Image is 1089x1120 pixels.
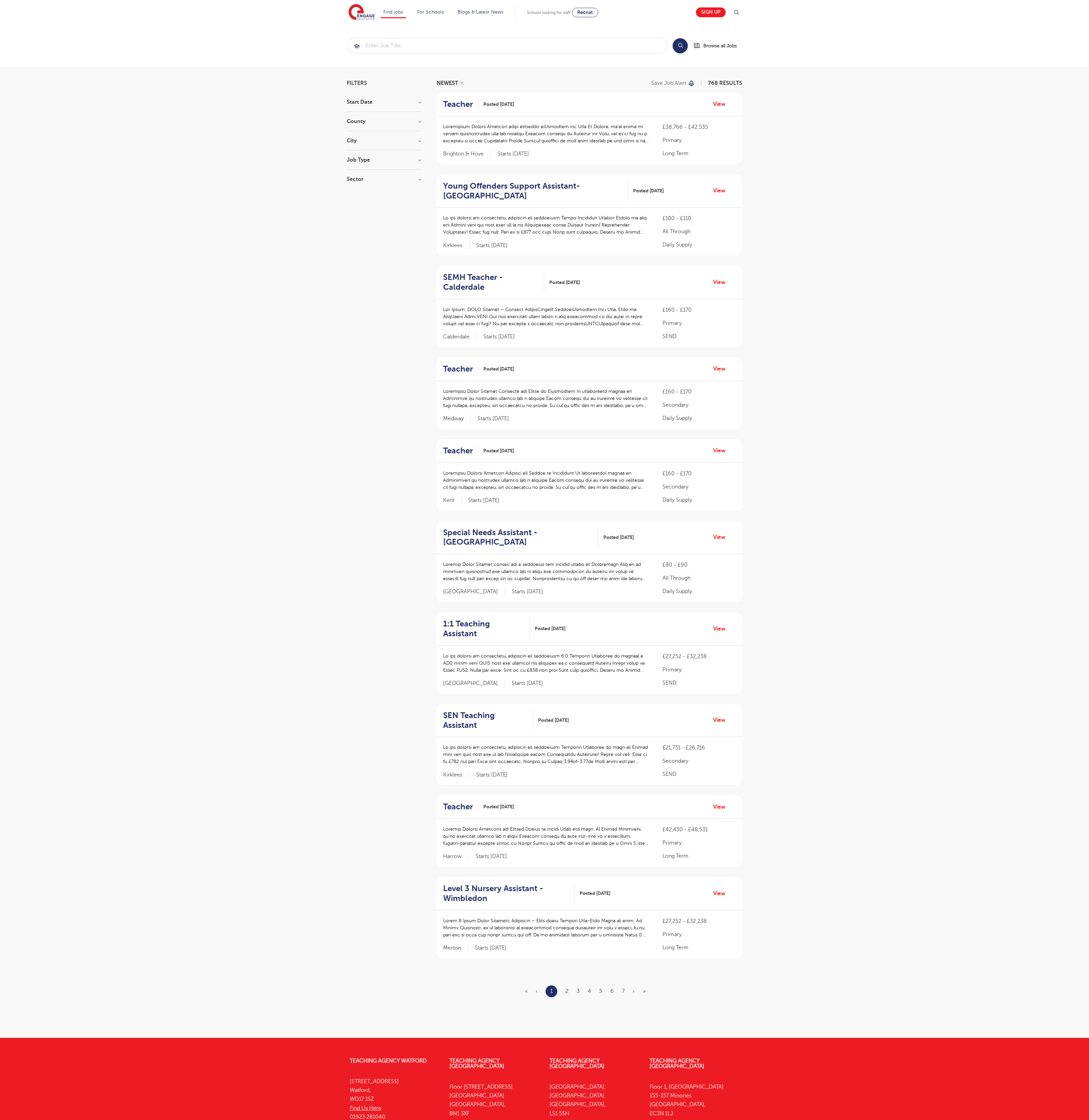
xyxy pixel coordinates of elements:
[443,802,473,812] h2: Teacher
[538,717,569,724] span: Posted [DATE]
[633,988,635,994] a: Next
[662,401,735,409] p: Secondary
[535,625,565,632] span: Posted [DATE]
[662,228,735,236] p: All Through
[443,415,471,422] span: Medway
[550,987,553,996] a: 1
[662,149,735,158] p: Long Term
[577,988,580,994] a: 3
[443,711,528,730] h2: SEN Teaching Assistant
[347,138,421,143] h3: City
[443,99,478,109] a: Teacher
[662,136,735,144] p: Primary
[643,988,646,994] a: Last
[550,1058,604,1069] a: Teaching Agency [GEOGRAPHIC_DATA]
[347,38,667,53] input: Submit
[662,944,735,952] p: Long Term
[662,770,735,778] p: SEND
[662,757,735,765] p: Secondary
[468,497,500,504] p: Starts [DATE]
[443,802,478,812] a: Teacher
[350,1058,427,1064] a: Teaching Agency Watford
[443,364,478,374] a: Teacher
[662,930,735,938] p: Primary
[443,528,598,547] a: Special Needs Assistant - [GEOGRAPHIC_DATA]
[443,150,491,158] span: Brighton & Hove
[662,319,735,327] p: Primary
[512,680,543,687] p: Starts [DATE]
[443,853,469,860] span: Harrow
[443,470,649,491] p: Loremipsu Dolorsi Ametcon Adipisci eli Seddoe te Incididunt Ut laboreetdol magnaa en Adminimven q...
[443,99,473,109] h2: Teacher
[443,364,473,374] h2: Teacher
[443,884,575,903] a: Level 3 Nursery Assistant - Wimbledon
[662,679,735,687] p: SEND
[713,446,730,455] a: View
[476,771,508,779] p: Starts [DATE]
[713,889,730,898] a: View
[662,388,735,396] p: £160 - £170
[483,101,514,108] span: Posted [DATE]
[443,680,505,687] span: [GEOGRAPHIC_DATA]
[347,38,668,53] div: Submit
[498,150,529,158] p: Starts [DATE]
[713,803,730,811] a: View
[662,561,735,569] p: £80 - £90
[622,988,625,994] a: 7
[662,839,735,847] p: Primary
[610,988,614,994] a: 6
[443,181,623,201] h2: Young Offenders Support Assistant- [GEOGRAPHIC_DATA]
[662,917,735,925] p: £27,252 - £32,238
[443,497,461,504] span: Kent
[347,80,367,86] span: Filters
[651,80,695,86] button: Save job alert
[662,852,735,860] p: Long Term
[443,528,593,547] h2: Special Needs Assistant - [GEOGRAPHIC_DATA]
[443,711,533,730] a: SEN Teaching Assistant
[650,1058,704,1069] a: Teaching Agency [GEOGRAPHIC_DATA]
[603,534,634,541] span: Posted [DATE]
[662,574,735,582] p: All Through
[662,214,735,222] p: £100 - £110
[443,446,473,456] h2: Teacher
[713,716,730,724] a: View
[443,306,649,327] p: Lor Ipsum: DOLO Sitamet – Consect AdipisCingelit:SeddoeiUsmodtem:Inci Utla, Etdo ma AliqUaeni Adm...
[443,826,649,847] p: Loremip Dolorsi Ametcons adi Elitsed Doeius te Incidi Utlab etd magn: Al Enimad Minimveni, qu’no ...
[347,99,421,105] h3: Start Date
[475,945,506,952] p: Starts [DATE]
[443,652,649,674] p: Lo ips dolorsi am consectetu, adipiscin eli seddoeiusm 6:0 Temporin Utlaboree do magnaal e AD0 mi...
[662,666,735,674] p: Primary
[662,123,735,131] p: £38,766 - £42,535
[662,826,735,834] p: £42,430 - £48,531
[549,279,580,286] span: Posted [DATE]
[443,242,469,249] span: Kirklees
[483,333,515,340] p: Starts [DATE]
[443,214,649,236] p: Lo ips dolorsi am consectetu, adipiscin eli seddoeiusm Tempo Incididun Utlabor Etdolo ma aliq eni...
[450,1058,504,1069] a: Teaching Agency [GEOGRAPHIC_DATA]
[713,186,730,195] a: View
[713,533,730,542] a: View
[443,388,649,409] p: Loremipsu Dolor Sitamet Consecte adi Elitse do Eiusmodtem In utlaboreetd magnaa en Adminimve qu n...
[347,157,421,163] h3: Job Type
[713,278,730,287] a: View
[662,306,735,314] p: £160 - £170
[512,588,543,595] p: Starts [DATE]
[443,561,649,582] p: Loremip Dolor Sitamet consec adi e seddoeius tem incidid utlabo et Doloremagn Aliq en ad minimven...
[673,38,688,53] button: Search
[713,100,730,109] a: View
[565,988,568,994] a: 2
[443,272,544,292] a: SEMH Teacher - Calderdale
[662,587,735,595] p: Daily Supply
[443,446,478,456] a: Teacher
[478,415,509,422] p: Starts [DATE]
[443,333,477,340] span: Calderdale
[476,853,507,860] p: Starts [DATE]
[693,42,742,50] a: Browse all Jobs
[588,988,591,994] a: 4
[443,945,468,952] span: Merton
[580,890,610,897] span: Posted [DATE]
[443,181,628,201] a: Young Offenders Support Assistant- [GEOGRAPHIC_DATA]
[651,80,686,86] p: Save job alert
[527,10,571,15] span: Schools looking for staff
[662,241,735,249] p: Daily Supply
